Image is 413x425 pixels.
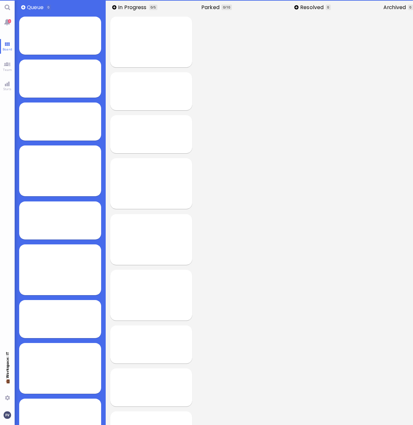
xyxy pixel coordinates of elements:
span: Team [1,67,14,72]
span: Queue [27,4,46,11]
span: 3 [8,19,11,23]
span: /10 [225,5,230,9]
span: Board [1,47,14,51]
img: You [4,411,11,418]
span: 0 [151,5,153,9]
span: 💼 Workspace: IT [5,378,10,393]
button: Add [294,5,299,9]
span: Resolved [300,4,326,11]
span: Archived [383,4,408,11]
span: 0 [327,5,329,9]
span: Stats [2,87,13,91]
span: 0 [47,5,49,9]
button: Add [21,5,25,9]
span: Parked [201,4,221,11]
span: 0 [223,5,225,9]
span: 0 [409,5,411,9]
span: /5 [153,5,156,9]
span: In progress [118,4,149,11]
button: Add [112,5,116,9]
